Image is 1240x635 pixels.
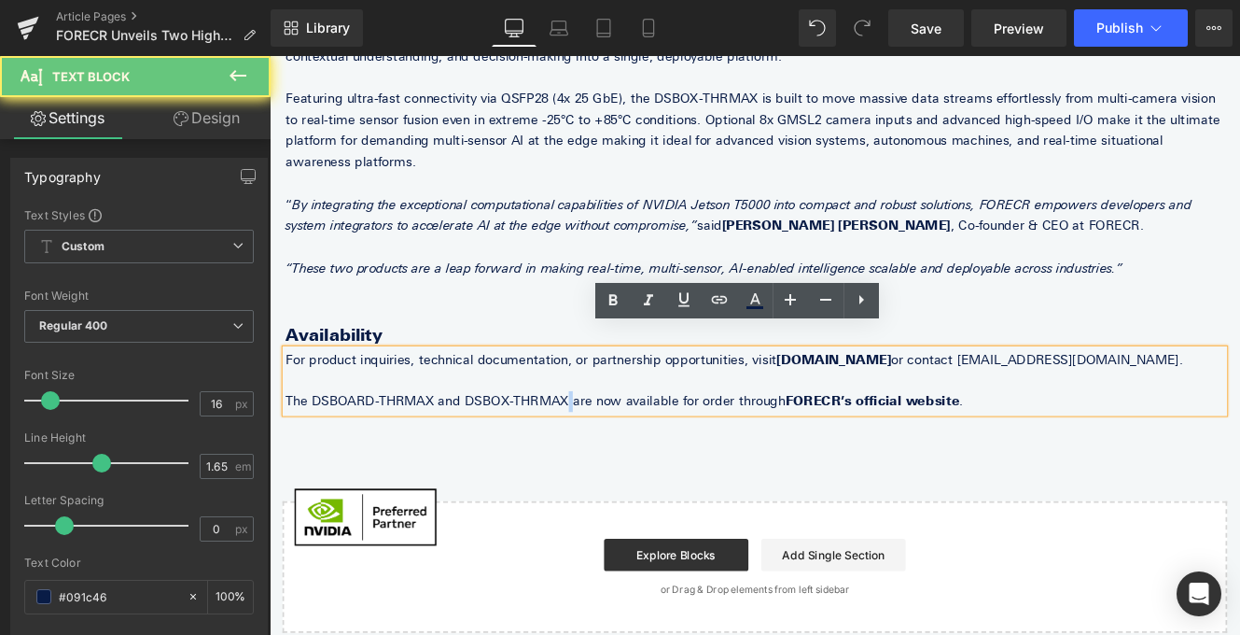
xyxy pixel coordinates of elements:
[24,494,254,507] div: Letter Spacing
[389,562,557,600] a: Explore Blocks
[24,431,254,444] div: Line Height
[208,581,253,614] div: %
[19,238,992,256] i: “These two products are a leap forward in making real-time, multi-sensor, AI-enabled intelligence...
[19,390,1110,415] p: The DSBOARD-THRMAX and DSBOX-THRMAX are now available for order through .
[45,614,1084,628] p: or Drag & Drop elements from left sidebar
[59,586,178,607] input: Color
[843,9,881,47] button: Redo
[19,38,1110,137] p: Featuring ultra-fast connectivity via QSFP28 (4x 25 GbE), the DSBOX-THRMAX is built to move massi...
[19,493,205,580] img: nvidia-preferred-partner-badge-rgb-for-screen.png
[799,9,836,47] button: Undo
[235,460,251,473] span: em
[971,9,1066,47] a: Preview
[1074,9,1188,47] button: Publish
[19,342,1110,366] p: For product inquiries, technical documentation, or partnership opportunities, visit or contact [E...
[536,9,581,47] a: Laptop
[139,97,274,139] a: Design
[581,9,626,47] a: Tablet
[24,369,254,382] div: Font Size
[271,9,363,47] a: New Library
[492,9,536,47] a: Desktop
[600,393,802,411] a: FORECR’s official website
[56,9,271,24] a: Article Pages
[235,523,251,535] span: px
[39,318,108,332] b: Regular 400
[526,189,792,206] strong: [PERSON_NAME] [PERSON_NAME]
[24,289,254,303] div: Font Weight
[62,239,104,255] b: Custom
[994,19,1044,38] span: Preview
[19,162,1110,211] p: “ said , Co-founder & CEO at FORECR.
[1096,21,1143,35] span: Publish
[235,398,251,410] span: px
[24,159,101,185] div: Typography
[306,20,350,36] span: Library
[56,28,235,43] span: FORECR Unveils Two High-Performance Edge AI Platforms Based on NVIDIA Jetson THOR Module: DSBOARD...
[1195,9,1233,47] button: More
[626,9,671,47] a: Mobile
[572,562,740,600] a: Add Single Section
[1177,571,1221,616] div: Open Intercom Messenger
[24,557,254,570] div: Text Color
[911,19,941,38] span: Save
[52,69,130,84] span: Text Block
[19,313,132,336] strong: Availability
[19,164,1073,206] i: By integrating the exceptional computational capabilities of NVIDIA Jetson T5000 into compact and...
[590,345,723,362] a: [DOMAIN_NAME]
[24,207,254,222] div: Text Styles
